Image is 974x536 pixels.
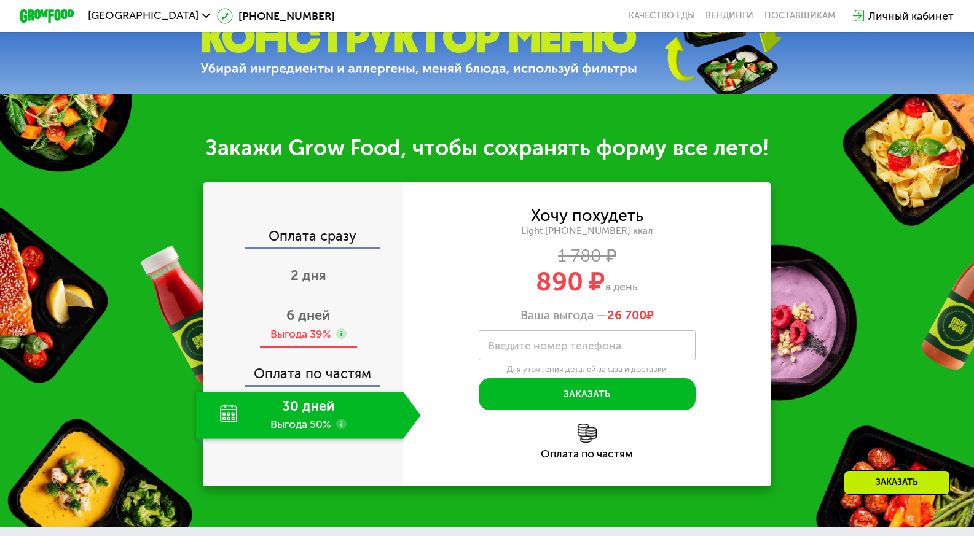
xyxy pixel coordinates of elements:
[403,449,771,460] div: Оплата по частям
[88,10,198,21] span: [GEOGRAPHIC_DATA]
[270,327,331,341] div: Выгода 39%
[607,308,646,322] span: 26 700
[605,280,638,293] span: в день
[531,208,643,223] div: Хочу похудеть
[403,248,771,263] div: 1 780 ₽
[844,470,950,495] div: Заказать
[403,225,771,238] div: Light [PHONE_NUMBER] ккал
[764,10,835,21] div: поставщикам
[403,308,771,322] div: Ваша выгода —
[217,8,335,24] a: [PHONE_NUMBER]
[578,424,597,443] img: l6xcnZfty9opOoJh.png
[291,267,326,284] span: 2 дня
[629,10,695,21] a: Качество еды
[705,10,753,21] a: Вендинги
[479,364,695,375] div: Для уточнения деталей заказа и доставки
[488,342,621,349] label: Введите номер телефона
[868,8,954,24] div: Личный кабинет
[204,354,403,385] div: Оплата по частям
[479,378,695,411] button: Заказать
[607,308,654,322] span: ₽
[286,307,330,324] span: 6 дней
[536,266,605,297] span: 890 ₽
[204,230,403,247] div: Оплата сразу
